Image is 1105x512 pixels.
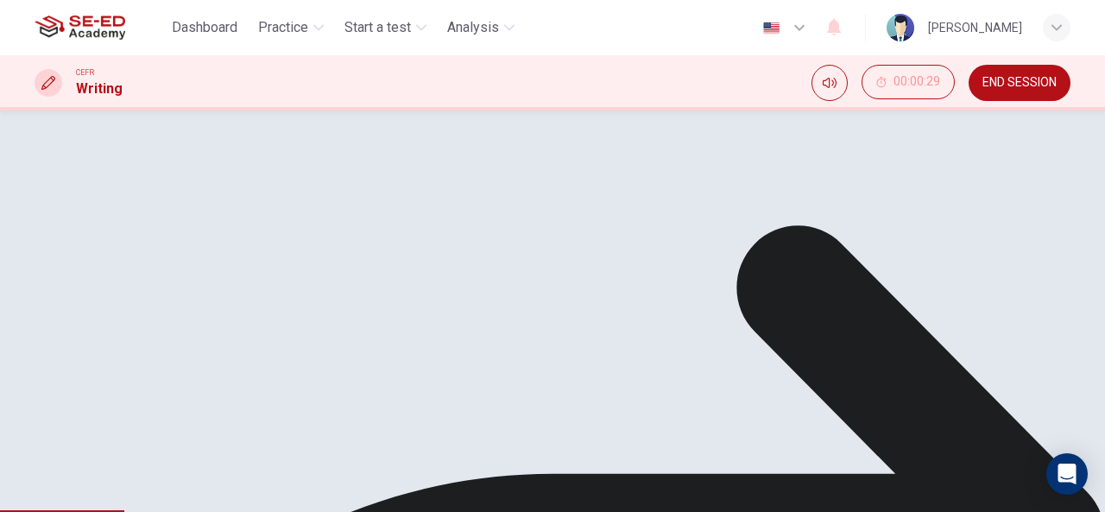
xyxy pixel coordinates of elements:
span: Start a test [344,17,411,38]
span: 00:00:29 [893,75,940,89]
button: Dashboard [165,12,244,43]
span: Analysis [447,17,499,38]
span: END SESSION [982,76,1057,90]
span: CEFR [76,66,94,79]
a: SE-ED Academy logo [35,10,165,45]
button: Start a test [338,12,433,43]
button: Practice [251,12,331,43]
span: Practice [258,17,308,38]
div: Hide [862,65,955,101]
div: Mute [811,65,848,101]
span: Dashboard [172,17,237,38]
h1: Writing [76,79,123,99]
button: Analysis [440,12,521,43]
img: SE-ED Academy logo [35,10,125,45]
button: END SESSION [969,65,1070,101]
button: 00:00:29 [862,65,955,99]
div: [PERSON_NAME] [928,17,1022,38]
img: en [761,22,782,35]
div: Open Intercom Messenger [1046,453,1088,495]
img: Profile picture [887,14,914,41]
